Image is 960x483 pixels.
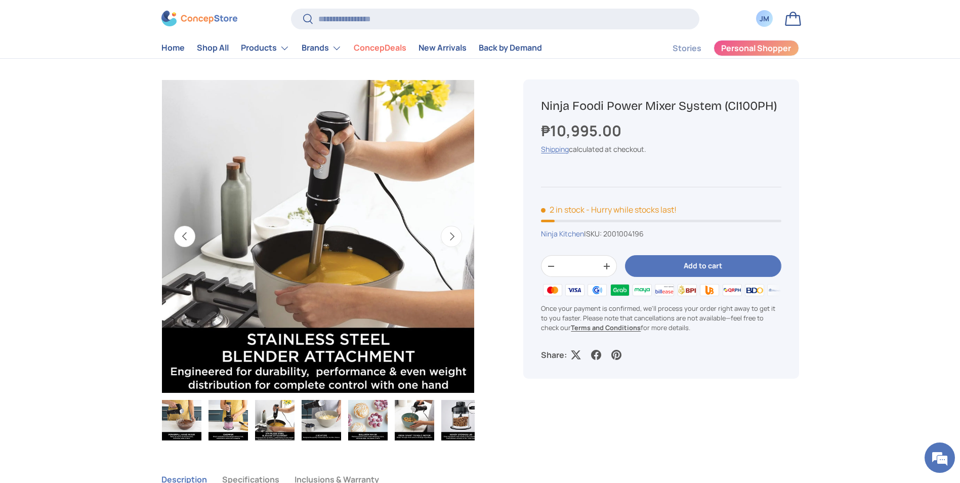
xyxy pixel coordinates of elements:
img: bpi [676,282,698,297]
p: Share: [541,349,567,361]
summary: Products [235,38,296,58]
img: maya [631,282,653,297]
h1: Ninja Foodi Power Mixer System (CI100PH) [541,98,781,114]
p: Once your payment is confirmed, we'll process your order right away to get it to you faster. Plea... [541,304,781,333]
button: Add to cart [625,255,781,277]
div: JM [759,14,770,24]
a: ConcepDeals [354,38,406,58]
nav: Secondary [648,38,799,58]
span: 2 in stock [541,204,585,215]
img: Ninja Foodi Power Mixer System (CI100PH) [162,400,201,440]
a: Terms and Conditions [571,323,641,332]
a: Shop All [197,38,229,58]
img: Ninja Foodi Power Mixer System (CI100PH) [441,400,481,440]
img: Ninja Foodi Power Mixer System (CI100PH) [208,400,248,440]
img: Ninja Foodi Power Mixer System (CI100PH) [348,400,388,440]
span: Personal Shopper [721,45,791,53]
a: Stories [673,38,701,58]
img: billease [653,282,676,297]
a: Back by Demand [479,38,542,58]
a: Shipping [541,144,569,154]
strong: ₱10,995.00 [541,120,624,141]
img: ConcepStore [161,11,237,27]
summary: Brands [296,38,348,58]
span: 2001004196 [603,229,644,238]
a: Ninja Kitchen [541,229,584,238]
img: bdo [743,282,766,297]
img: Ninja Foodi Power Mixer System (CI100PH) [255,400,295,440]
textarea: Type your message and hit 'Enter' [5,276,193,312]
span: SKU: [586,229,602,238]
a: New Arrivals [419,38,467,58]
img: Ninja Foodi Power Mixer System (CI100PH) [302,400,341,440]
a: Home [161,38,185,58]
div: Minimize live chat window [166,5,190,29]
img: master [541,282,563,297]
img: gcash [586,282,608,297]
img: metrobank [766,282,788,297]
nav: Primary [161,38,542,58]
img: ubp [698,282,721,297]
img: visa [564,282,586,297]
media-gallery: Gallery Viewer [161,79,475,444]
span: | [584,229,644,238]
img: qrph [721,282,743,297]
p: - Hurry while stocks last! [586,204,677,215]
a: JM [754,8,776,30]
img: Ninja Foodi Power Mixer System (CI100PH) [395,400,434,440]
a: Personal Shopper [714,40,799,56]
div: calculated at checkout. [541,144,781,154]
span: We're online! [59,128,140,230]
div: Chat with us now [53,57,170,70]
img: grabpay [608,282,631,297]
